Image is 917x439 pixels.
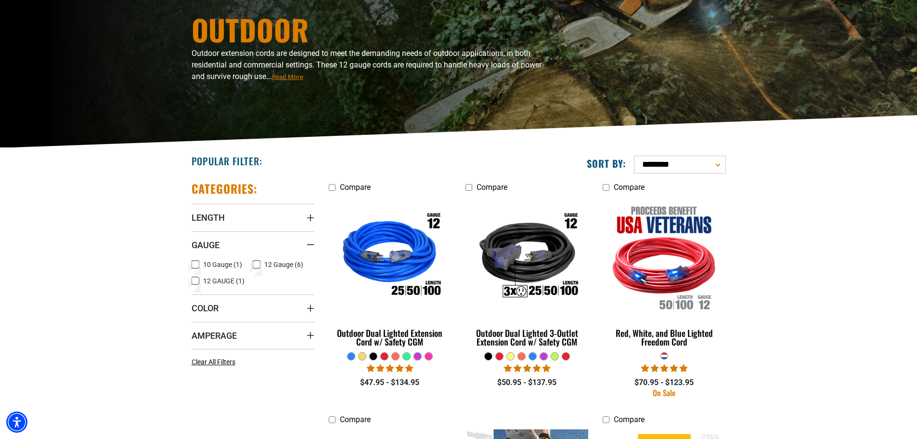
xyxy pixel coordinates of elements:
[192,358,235,366] span: Clear All Filters
[329,329,452,346] div: Outdoor Dual Lighted Extension Cord w/ Safety CGM
[6,412,27,433] div: Accessibility Menu
[466,201,588,312] img: Outdoor Dual Lighted 3-Outlet Extension Cord w/ Safety CGM
[329,377,452,388] div: $47.95 - $134.95
[192,303,219,314] span: Color
[604,201,725,312] img: Red, White, and Blue Lighted Freedom Cord
[367,364,413,373] span: 4.81 stars
[504,364,550,373] span: 4.80 stars
[192,49,542,81] span: Outdoor extension cords are designed to meet the demanding needs of outdoor applications, in both...
[192,330,237,341] span: Amperage
[603,377,725,388] div: $70.95 - $123.95
[465,197,588,352] a: Outdoor Dual Lighted 3-Outlet Extension Cord w/ Safety CGM Outdoor Dual Lighted 3-Outlet Extensio...
[192,15,543,44] h1: Outdoor
[203,278,245,284] span: 12 GAUGE (1)
[603,389,725,397] div: On Sale
[329,201,451,312] img: Outdoor Dual Lighted Extension Cord w/ Safety CGM
[192,181,258,196] h2: Categories:
[641,364,687,373] span: 5.00 stars
[192,357,239,367] a: Clear All Filters
[192,294,314,321] summary: Color
[329,197,452,352] a: Outdoor Dual Lighted Extension Cord w/ Safety CGM Outdoor Dual Lighted Extension Cord w/ Safety CGM
[264,261,303,268] span: 12 Gauge (6)
[477,183,507,192] span: Compare
[192,239,220,251] span: Gauge
[192,204,314,231] summary: Length
[192,231,314,258] summary: Gauge
[603,197,725,352] a: Red, White, and Blue Lighted Freedom Cord Red, White, and Blue Lighted Freedom Cord
[272,73,303,80] span: Read More
[614,415,645,424] span: Compare
[192,155,262,167] h2: Popular Filter:
[603,329,725,346] div: Red, White, and Blue Lighted Freedom Cord
[192,212,225,223] span: Length
[614,183,645,192] span: Compare
[465,377,588,388] div: $50.95 - $137.95
[587,157,626,170] label: Sort by:
[465,329,588,346] div: Outdoor Dual Lighted 3-Outlet Extension Cord w/ Safety CGM
[192,322,314,349] summary: Amperage
[340,415,371,424] span: Compare
[340,183,371,192] span: Compare
[203,261,242,268] span: 10 Gauge (1)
